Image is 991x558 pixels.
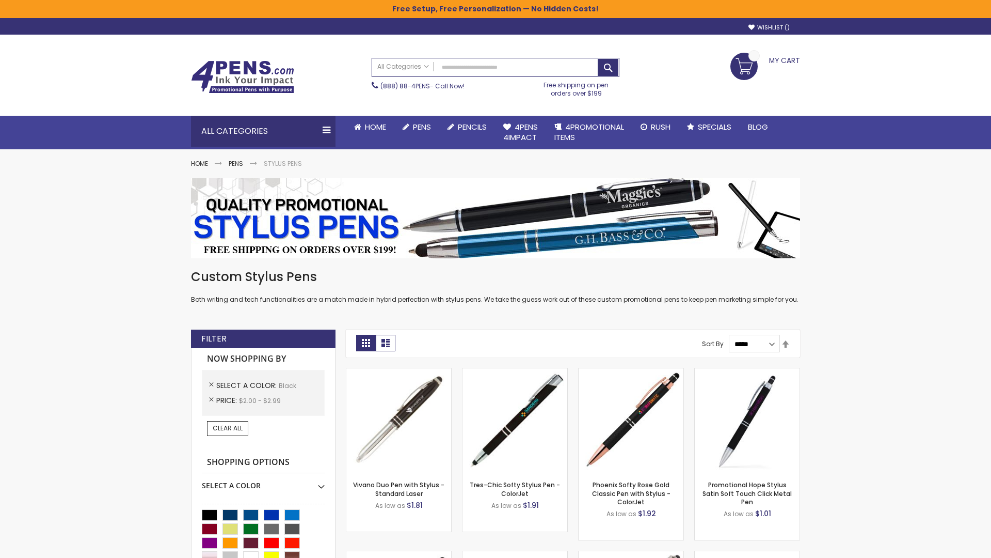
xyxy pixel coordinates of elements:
a: Promotional Hope Stylus Satin Soft Touch Click Metal Pen-Black [695,368,800,377]
a: (888) 88-4PENS [380,82,430,90]
span: $1.81 [407,500,423,510]
a: Blog [740,116,776,138]
span: $1.01 [755,508,771,519]
a: Phoenix Softy Rose Gold Classic Pen with Stylus - ColorJet-Black [579,368,683,377]
span: Blog [748,121,768,132]
a: Tres-Chic Softy Stylus Pen - ColorJet [470,481,560,498]
img: Stylus Pens [191,178,800,258]
a: Vivano Duo Pen with Stylus - Standard Laser [353,481,444,498]
strong: Filter [201,333,227,345]
div: Both writing and tech functionalities are a match made in hybrid perfection with stylus pens. We ... [191,269,800,304]
a: 4PROMOTIONALITEMS [546,116,632,149]
strong: Shopping Options [202,452,325,474]
span: As low as [491,501,521,510]
strong: Grid [356,335,376,351]
a: All Categories [372,58,434,75]
span: As low as [606,509,636,518]
img: Tres-Chic Softy Stylus Pen - ColorJet-Black [462,368,567,473]
h1: Custom Stylus Pens [191,269,800,285]
span: Clear All [213,424,243,432]
span: Black [279,381,296,390]
a: Home [346,116,394,138]
a: Tres-Chic Softy Stylus Pen - ColorJet-Black [462,368,567,377]
img: Phoenix Softy Rose Gold Classic Pen with Stylus - ColorJet-Black [579,368,683,473]
span: Rush [651,121,670,132]
a: Pens [229,159,243,168]
div: All Categories [191,116,335,147]
span: Specials [698,121,731,132]
span: Pens [413,121,431,132]
span: $1.92 [638,508,656,519]
span: Price [216,395,239,406]
label: Sort By [702,339,724,348]
span: $2.00 - $2.99 [239,396,281,405]
a: Pencils [439,116,495,138]
a: Vivano Duo Pen with Stylus - Standard Laser-Black [346,368,451,377]
img: Vivano Duo Pen with Stylus - Standard Laser-Black [346,368,451,473]
a: Home [191,159,208,168]
span: As low as [724,509,754,518]
a: Wishlist [748,24,790,32]
a: 4Pens4impact [495,116,546,149]
img: 4Pens Custom Pens and Promotional Products [191,60,294,94]
span: - Call Now! [380,82,465,90]
span: Pencils [458,121,487,132]
span: 4PROMOTIONAL ITEMS [554,121,624,143]
span: Home [365,121,386,132]
strong: Now Shopping by [202,348,325,370]
span: All Categories [377,63,429,71]
a: Clear All [207,421,248,436]
img: Promotional Hope Stylus Satin Soft Touch Click Metal Pen-Black [695,368,800,473]
div: Select A Color [202,473,325,491]
a: Pens [394,116,439,138]
span: As low as [375,501,405,510]
a: Phoenix Softy Rose Gold Classic Pen with Stylus - ColorJet [592,481,670,506]
a: Promotional Hope Stylus Satin Soft Touch Click Metal Pen [702,481,792,506]
span: 4Pens 4impact [503,121,538,143]
span: $1.91 [523,500,539,510]
div: Free shipping on pen orders over $199 [533,77,620,98]
strong: Stylus Pens [264,159,302,168]
span: Select A Color [216,380,279,391]
a: Rush [632,116,679,138]
a: Specials [679,116,740,138]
